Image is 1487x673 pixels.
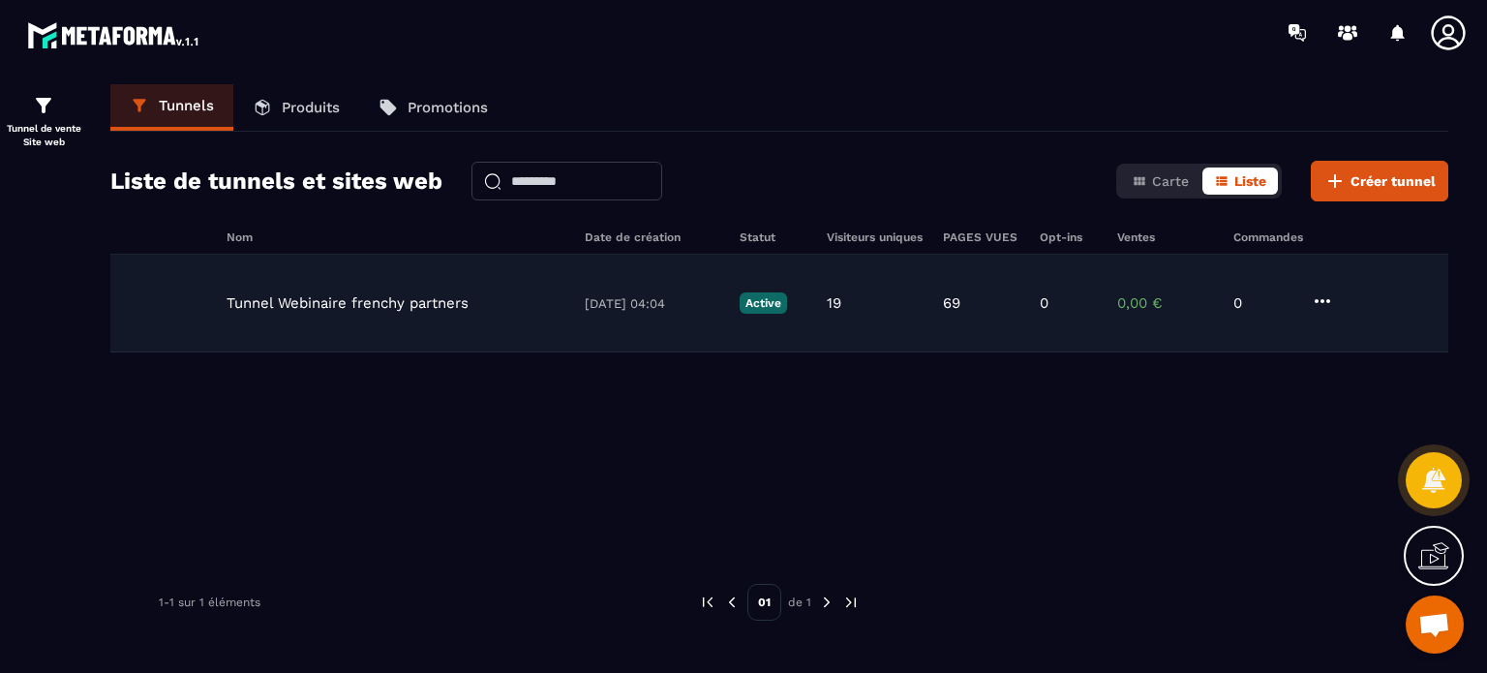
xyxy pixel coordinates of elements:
img: prev [699,594,716,611]
img: formation [32,94,55,117]
h6: Opt-ins [1040,230,1098,244]
span: Créer tunnel [1350,171,1436,191]
p: 0 [1233,294,1291,312]
h6: Commandes [1233,230,1303,244]
h6: Statut [740,230,807,244]
span: Liste [1234,173,1266,189]
p: Promotions [408,99,488,116]
span: Carte [1152,173,1189,189]
a: Ouvrir le chat [1406,596,1464,654]
button: Liste [1202,168,1278,195]
img: next [818,594,835,611]
button: Carte [1120,168,1200,195]
p: Tunnels [159,97,214,114]
p: [DATE] 04:04 [585,296,720,311]
h6: Visiteurs uniques [827,230,924,244]
p: Active [740,292,787,314]
img: image [110,264,207,342]
p: de 1 [788,595,811,610]
a: Tunnels [110,84,233,131]
img: logo [27,17,201,52]
p: 0,00 € [1117,294,1214,312]
p: 69 [943,294,960,312]
p: Tunnel de vente Site web [5,122,82,149]
p: 0 [1040,294,1048,312]
h6: PAGES VUES [943,230,1020,244]
a: Produits [233,84,359,131]
h6: Nom [227,230,565,244]
p: 01 [747,584,781,621]
h6: Date de création [585,230,720,244]
img: next [842,594,860,611]
button: Créer tunnel [1311,161,1448,201]
img: prev [723,594,741,611]
p: 1-1 sur 1 éléments [159,596,260,609]
h6: Ventes [1117,230,1214,244]
h2: Liste de tunnels et sites web [110,162,442,200]
a: Promotions [359,84,507,131]
a: formationformationTunnel de vente Site web [5,79,82,164]
p: 19 [827,294,841,312]
p: Produits [282,99,340,116]
p: Tunnel Webinaire frenchy partners [227,294,469,312]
